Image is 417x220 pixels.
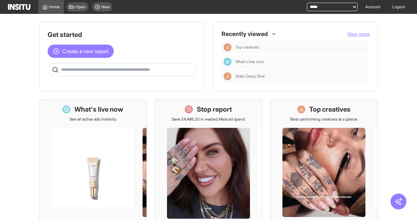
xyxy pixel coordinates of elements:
[235,59,264,64] span: What's live now
[235,74,364,79] span: Static Deep Dive
[69,117,116,122] p: See all active ads instantly
[74,105,123,114] h1: What's live now
[62,47,108,55] span: Create a new report
[309,105,351,114] h1: Top creatives
[224,72,231,80] div: Insights
[49,4,60,10] span: Home
[76,4,86,10] span: Open
[8,4,30,10] img: Logo
[48,30,196,39] h1: Get started
[224,58,231,66] div: Dashboard
[172,117,245,122] p: Save £4,486.20 in wasted Meta ad spend
[48,45,114,58] button: Create a new report
[197,105,232,114] h1: Stop report
[235,74,265,79] span: Static Deep Dive
[224,43,231,51] div: Insights
[235,45,259,50] span: Top creatives
[235,59,364,64] span: What's live now
[290,117,357,122] p: Best-performing creatives at a glance
[235,45,364,50] span: Top creatives
[347,31,370,37] button: View more
[102,4,110,10] span: New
